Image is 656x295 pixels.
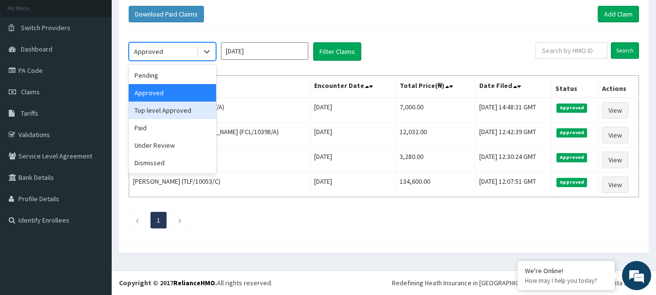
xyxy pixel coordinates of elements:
[396,148,475,173] td: 3,280.00
[129,67,216,84] div: Pending
[556,178,587,187] span: Approved
[159,5,183,28] div: Minimize live chat window
[556,128,587,137] span: Approved
[310,173,395,197] td: [DATE]
[134,47,163,56] div: Approved
[396,123,475,148] td: 12,032.00
[396,76,475,98] th: Total Price(₦)
[310,98,395,123] td: [DATE]
[611,42,639,59] input: Search
[129,98,310,123] td: [PERSON_NAME] (MWX/10017/A)
[475,148,552,173] td: [DATE] 12:30:24 GMT
[21,109,38,118] span: Tariffs
[129,102,216,119] div: Top level Approved
[396,98,475,123] td: 7,000.00
[552,76,598,98] th: Status
[598,6,639,22] a: Add Claim
[21,45,52,53] span: Dashboard
[556,104,587,112] span: Approved
[602,152,628,168] a: View
[129,154,216,172] div: Dismissed
[310,148,395,173] td: [DATE]
[129,6,204,22] button: Download Paid Claims
[21,87,40,96] span: Claims
[396,173,475,197] td: 134,600.00
[119,278,217,287] strong: Copyright © 2017 .
[129,123,310,148] td: Fifumike Goodness [PERSON_NAME] (FCL/10398/A)
[475,98,552,123] td: [DATE] 14:48:31 GMT
[525,277,607,285] p: How may I help you today?
[129,173,310,197] td: [PERSON_NAME] (TLF/10053/C)
[392,278,649,288] div: Redefining Heath Insurance in [GEOGRAPHIC_DATA] using Telemedicine and Data Science!
[475,76,552,98] th: Date Filed
[129,84,216,102] div: Approved
[112,270,656,295] footer: All rights reserved.
[56,87,134,185] span: We're online!
[129,76,310,98] th: Name
[310,123,395,148] td: [DATE]
[525,266,607,275] div: We're Online!
[129,119,216,137] div: Paid
[173,278,215,287] a: RelianceHMO
[18,49,39,73] img: d_794563401_company_1708531726252_794563401
[598,76,639,98] th: Actions
[602,176,628,193] a: View
[50,54,163,67] div: Chat with us now
[5,194,185,228] textarea: Type your message and hit 'Enter'
[135,216,139,225] a: Previous page
[602,127,628,143] a: View
[129,137,216,154] div: Under Review
[475,123,552,148] td: [DATE] 12:42:39 GMT
[129,148,310,173] td: OYINBO JUWA (TGV/10006/A)
[221,42,308,60] input: Select Month and Year
[556,153,587,162] span: Approved
[475,173,552,197] td: [DATE] 12:07:51 GMT
[157,216,160,225] a: Page 1 is your current page
[310,76,395,98] th: Encounter Date
[313,42,361,61] button: Filter Claims
[21,23,70,32] span: Switch Providers
[178,216,182,225] a: Next page
[536,42,607,59] input: Search by HMO ID
[602,102,628,119] a: View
